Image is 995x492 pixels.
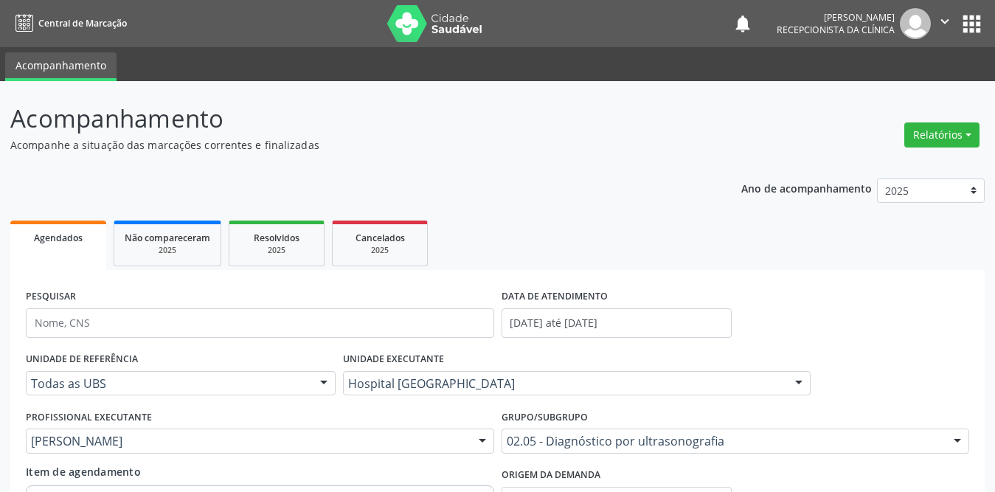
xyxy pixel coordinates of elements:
div: 2025 [343,245,417,256]
button: apps [959,11,985,37]
span: Item de agendamento [26,465,141,479]
span: Todas as UBS [31,376,305,391]
span: Recepcionista da clínica [777,24,895,36]
div: 2025 [125,245,210,256]
label: PROFISSIONAL EXECUTANTE [26,406,152,429]
button: Relatórios [904,122,980,148]
label: UNIDADE EXECUTANTE [343,348,444,371]
span: Hospital [GEOGRAPHIC_DATA] [348,376,781,391]
span: [PERSON_NAME] [31,434,464,448]
span: Central de Marcação [38,17,127,30]
label: Origem da demanda [502,464,600,487]
p: Acompanhamento [10,100,693,137]
label: DATA DE ATENDIMENTO [502,285,608,308]
p: Ano de acompanhamento [741,179,872,197]
div: [PERSON_NAME] [777,11,895,24]
span: Agendados [34,232,83,244]
button: notifications [732,13,753,34]
label: PESQUISAR [26,285,76,308]
p: Acompanhe a situação das marcações correntes e finalizadas [10,137,693,153]
a: Acompanhamento [5,52,117,81]
input: Nome, CNS [26,308,494,338]
span: Cancelados [356,232,405,244]
label: Grupo/Subgrupo [502,406,588,429]
div: 2025 [240,245,313,256]
span: Não compareceram [125,232,210,244]
a: Central de Marcação [10,11,127,35]
span: 02.05 - Diagnóstico por ultrasonografia [507,434,940,448]
i:  [937,13,953,30]
img: img [900,8,931,39]
span: Resolvidos [254,232,299,244]
label: UNIDADE DE REFERÊNCIA [26,348,138,371]
input: Selecione um intervalo [502,308,732,338]
button:  [931,8,959,39]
